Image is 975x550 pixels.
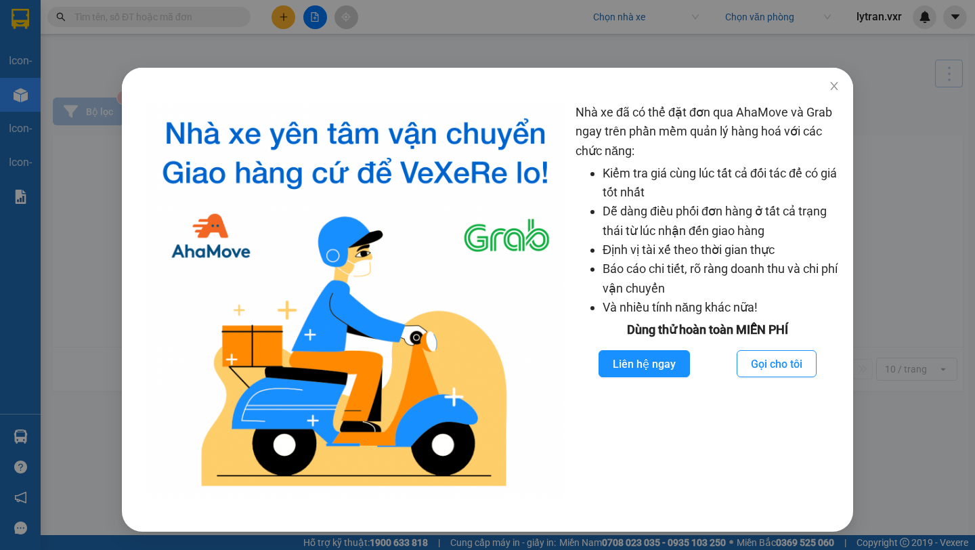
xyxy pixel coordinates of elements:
img: logo [146,103,565,498]
button: Gọi cho tôi [737,350,817,377]
div: Dùng thử hoàn toàn MIỄN PHÍ [576,320,840,339]
button: Liên hệ ngay [599,350,690,377]
span: Gọi cho tôi [751,356,802,373]
span: close [829,81,840,91]
li: Và nhiều tính năng khác nữa! [603,298,840,317]
button: Close [815,68,853,106]
li: Định vị tài xế theo thời gian thực [603,240,840,259]
li: Báo cáo chi tiết, rõ ràng doanh thu và chi phí vận chuyển [603,259,840,298]
span: Liên hệ ngay [613,356,676,373]
li: Kiểm tra giá cùng lúc tất cả đối tác để có giá tốt nhất [603,164,840,203]
div: Nhà xe đã có thể đặt đơn qua AhaMove và Grab ngay trên phần mềm quản lý hàng hoá với các chức năng: [576,103,840,498]
li: Dễ dàng điều phối đơn hàng ở tất cả trạng thái từ lúc nhận đến giao hàng [603,202,840,240]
